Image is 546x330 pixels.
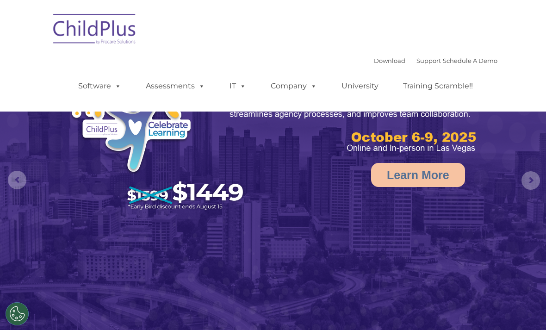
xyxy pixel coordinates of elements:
[374,57,497,64] font: |
[443,57,497,64] a: Schedule A Demo
[261,77,326,95] a: Company
[374,57,405,64] a: Download
[69,77,130,95] a: Software
[332,77,388,95] a: University
[416,57,441,64] a: Support
[49,7,141,54] img: ChildPlus by Procare Solutions
[220,77,255,95] a: IT
[394,77,482,95] a: Training Scramble!!
[136,77,214,95] a: Assessments
[6,302,29,325] button: Cookies Settings
[371,163,465,187] a: Learn More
